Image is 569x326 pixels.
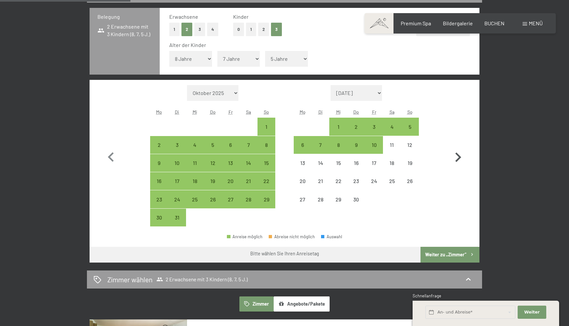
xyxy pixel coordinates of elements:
div: Anreise nicht möglich [329,172,347,190]
div: Sat Mar 07 2026 [240,136,257,154]
abbr: Mittwoch [193,109,197,115]
div: Thu Apr 30 2026 [347,190,365,208]
div: Anreise möglich [365,118,383,135]
div: 11 [384,142,400,159]
div: 28 [312,197,329,213]
div: Anreise nicht möglich [312,154,329,172]
div: Fri Apr 03 2026 [365,118,383,135]
div: Tue Mar 24 2026 [168,190,186,208]
div: Anreise möglich [257,172,275,190]
div: Tue Apr 21 2026 [312,172,329,190]
div: 2 [348,124,365,141]
div: Wed Apr 29 2026 [329,190,347,208]
div: 19 [402,160,418,177]
div: Sat Apr 25 2026 [383,172,401,190]
div: Sun Mar 15 2026 [257,154,275,172]
div: Fri Mar 20 2026 [222,172,239,190]
h2: Zimmer wählen [107,275,152,284]
abbr: Samstag [390,109,394,115]
div: 17 [169,178,185,195]
div: Wed Apr 08 2026 [329,136,347,154]
div: 4 [384,124,400,141]
div: Anreise nicht möglich [347,154,365,172]
div: Sat Mar 28 2026 [240,190,257,208]
div: Anreise möglich [168,190,186,208]
button: 3 [271,23,282,36]
div: Anreise möglich [204,136,222,154]
button: 3 [194,23,205,36]
div: 29 [258,197,275,213]
div: Anreise möglich [257,136,275,154]
button: 1 [169,23,179,36]
div: Anreise möglich [168,172,186,190]
div: 9 [151,160,167,177]
div: Thu Apr 09 2026 [347,136,365,154]
div: Anreise möglich [227,235,262,239]
abbr: Sonntag [407,109,413,115]
div: 12 [204,160,221,177]
div: 26 [204,197,221,213]
div: 10 [169,160,185,177]
div: 18 [384,160,400,177]
div: Sun Apr 19 2026 [401,154,419,172]
div: Anreise nicht möglich [329,154,347,172]
div: 29 [330,197,346,213]
div: Tue Apr 28 2026 [312,190,329,208]
div: 14 [240,160,257,177]
div: Anreise nicht möglich [312,172,329,190]
div: Anreise möglich [312,136,329,154]
div: Anreise möglich [204,154,222,172]
a: BUCHEN [484,20,504,26]
div: Thu Apr 23 2026 [347,172,365,190]
div: Tue Mar 17 2026 [168,172,186,190]
div: 27 [222,197,239,213]
div: 16 [348,160,365,177]
div: Auswahl [321,235,342,239]
div: Wed Mar 18 2026 [186,172,204,190]
abbr: Donnerstag [210,109,216,115]
span: Schnellanfrage [413,293,441,298]
div: Fri Apr 10 2026 [365,136,383,154]
div: Anreise möglich [222,154,239,172]
button: Angebote/Pakete [274,296,330,312]
abbr: Montag [156,109,162,115]
div: 23 [348,178,365,195]
div: 2 [151,142,167,159]
abbr: Montag [300,109,306,115]
div: 24 [366,178,382,195]
div: Fri Mar 06 2026 [222,136,239,154]
button: Nächster Monat [448,85,468,227]
div: Anreise möglich [257,190,275,208]
div: Mon Apr 06 2026 [294,136,312,154]
div: Mon Apr 20 2026 [294,172,312,190]
a: Premium Spa [401,20,431,26]
div: Anreise möglich [257,154,275,172]
div: 5 [204,142,221,159]
div: Mon Mar 02 2026 [150,136,168,154]
div: 23 [151,197,167,213]
div: Wed Mar 11 2026 [186,154,204,172]
div: 9 [348,142,365,159]
div: Anreise möglich [150,172,168,190]
a: Bildergalerie [443,20,473,26]
div: Tue Mar 03 2026 [168,136,186,154]
div: Anreise möglich [222,190,239,208]
div: Sun Mar 01 2026 [257,118,275,135]
div: Anreise möglich [401,118,419,135]
div: 21 [312,178,329,195]
div: Wed Apr 15 2026 [329,154,347,172]
span: Weiter [524,309,540,315]
div: 15 [330,160,346,177]
div: Anreise möglich [329,118,347,135]
div: 4 [187,142,203,159]
div: 1 [258,124,275,141]
div: 1 [330,124,346,141]
abbr: Dienstag [175,109,179,115]
div: 26 [402,178,418,195]
div: Bitte wählen Sie Ihren Anreisetag [250,250,319,257]
div: Thu Mar 26 2026 [204,190,222,208]
div: Anreise nicht möglich [383,136,401,154]
div: 8 [330,142,346,159]
div: Tue Mar 10 2026 [168,154,186,172]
